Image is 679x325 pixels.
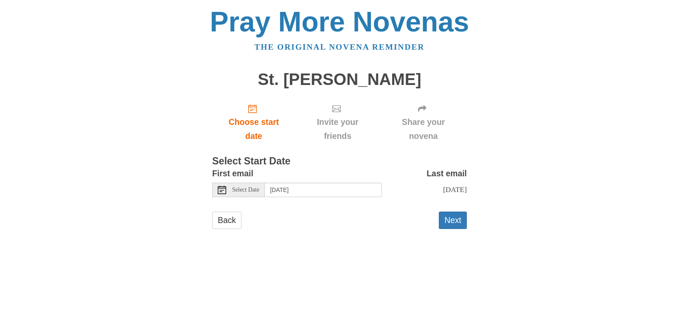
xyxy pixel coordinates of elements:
div: Click "Next" to confirm your start date first. [380,97,467,147]
span: Share your novena [388,115,458,143]
label: First email [212,167,253,181]
button: Next [439,212,467,229]
a: Back [212,212,241,229]
span: Invite your friends [304,115,371,143]
a: Choose start date [212,97,295,147]
h1: St. [PERSON_NAME] [212,71,467,89]
span: [DATE] [443,185,467,194]
a: The original novena reminder [255,42,425,51]
div: Click "Next" to confirm your start date first. [295,97,380,147]
label: Last email [426,167,467,181]
h3: Select Start Date [212,156,467,167]
a: Pray More Novenas [210,6,469,37]
span: Select Date [232,187,259,193]
span: Choose start date [221,115,287,143]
